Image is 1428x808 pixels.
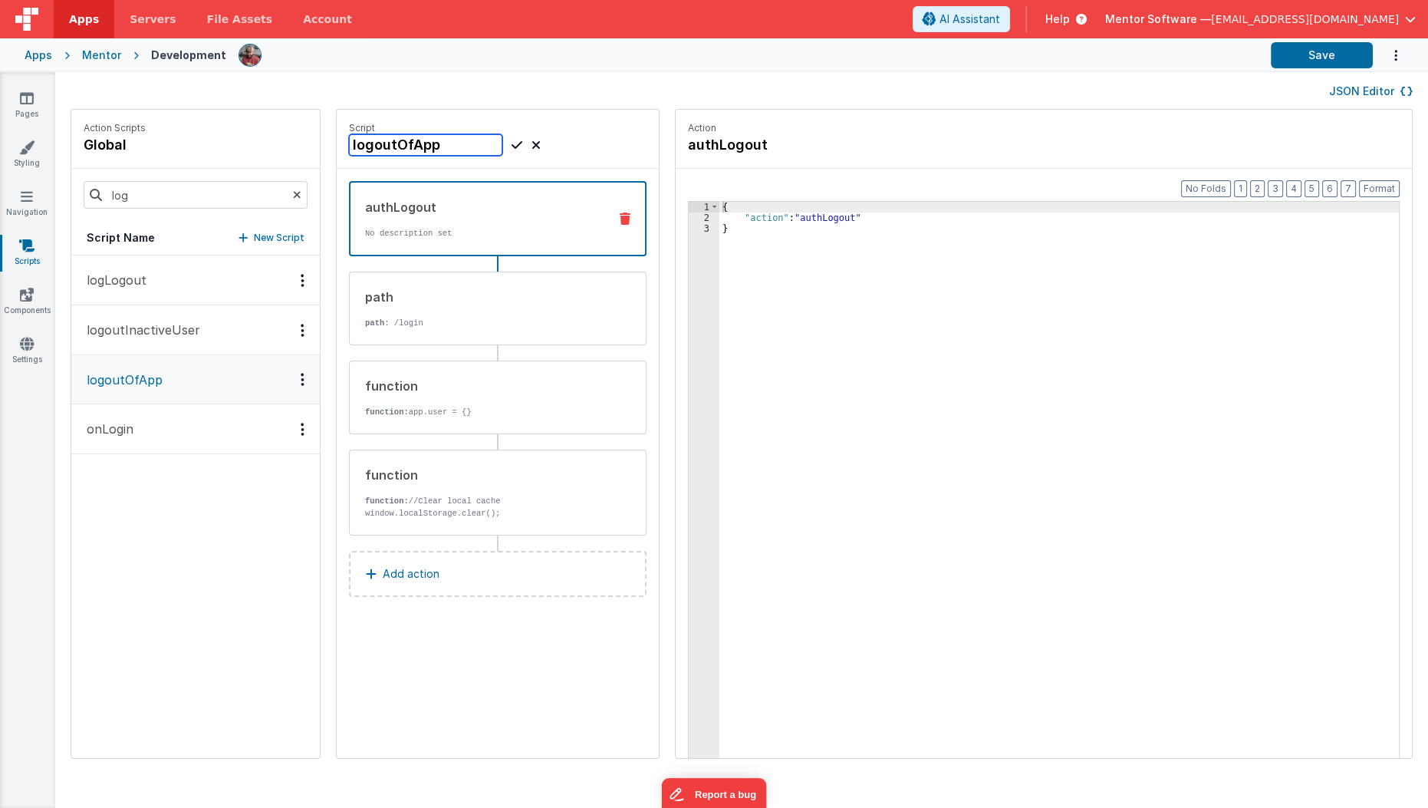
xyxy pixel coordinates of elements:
strong: path [365,318,384,328]
button: Mentor Software — [EMAIL_ADDRESS][DOMAIN_NAME] [1105,12,1416,27]
button: 7 [1341,180,1356,197]
p: Action [688,122,1400,134]
button: Add action [349,551,647,597]
p: logoutInactiveUser [77,321,200,339]
div: 1 [689,202,719,213]
button: No Folds [1181,180,1231,197]
button: 1 [1234,180,1247,197]
span: File Assets [207,12,273,27]
p: Add action [383,565,439,583]
p: app.user = {} [365,406,597,418]
strong: function: [365,496,409,506]
div: Options [291,373,314,386]
button: Save [1271,42,1373,68]
div: Development [151,48,226,63]
div: 2 [689,213,719,223]
h4: global [84,134,146,156]
div: function [365,377,597,395]
p: Action Scripts [84,122,146,134]
span: Servers [130,12,176,27]
button: 3 [1268,180,1283,197]
span: AI Assistant [939,12,1000,27]
p: onLogin [77,420,133,438]
button: New Script [239,230,304,246]
button: 6 [1322,180,1338,197]
div: Options [291,324,314,337]
input: Search scripts [84,181,308,209]
h5: Script Name [87,230,155,246]
button: logLogout [71,256,320,305]
button: Options [1373,40,1403,71]
div: Mentor [82,48,121,63]
p: New Script [254,230,304,246]
span: Apps [69,12,99,27]
p: logLogout [77,271,146,289]
div: Apps [25,48,52,63]
button: 5 [1305,180,1319,197]
div: 3 [689,223,719,234]
h4: authLogout [688,134,918,156]
button: onLogin [71,404,320,454]
button: 2 [1250,180,1265,197]
button: logoutInactiveUser [71,305,320,355]
img: eba322066dbaa00baf42793ca2fab581 [239,45,261,66]
div: Options [291,423,314,436]
button: logoutOfApp [71,355,320,404]
button: Format [1359,180,1400,197]
p: logoutOfApp [77,371,163,389]
button: AI Assistant [913,6,1010,32]
strong: function: [365,407,409,417]
div: path [365,288,597,306]
p: : /login [365,317,597,329]
span: [EMAIL_ADDRESS][DOMAIN_NAME] [1211,12,1399,27]
div: Options [291,274,314,287]
button: JSON Editor [1329,84,1413,99]
span: Mentor Software — [1105,12,1211,27]
p: //Clear local cache window.localStorage.clear(); [365,495,597,519]
p: No description set [365,227,596,239]
button: 4 [1286,180,1301,197]
span: Help [1045,12,1070,27]
div: authLogout [365,198,596,216]
p: Script [349,122,647,134]
div: function [365,466,597,484]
